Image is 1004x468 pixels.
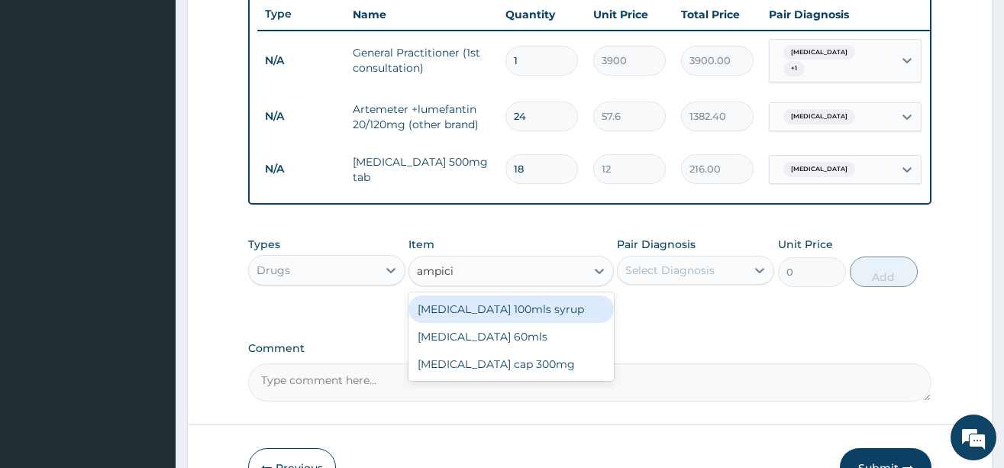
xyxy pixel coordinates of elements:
[345,147,498,192] td: [MEDICAL_DATA] 500mg tab
[89,138,211,292] span: We're online!
[783,109,855,124] span: [MEDICAL_DATA]
[257,263,290,278] div: Drugs
[248,342,931,355] label: Comment
[778,237,833,252] label: Unit Price
[408,350,614,378] div: [MEDICAL_DATA] cap 300mg
[783,45,855,60] span: [MEDICAL_DATA]
[28,76,62,115] img: d_794563401_company_1708531726252_794563401
[783,61,805,76] span: + 1
[257,102,345,131] td: N/A
[783,162,855,177] span: [MEDICAL_DATA]
[345,94,498,140] td: Artemeter +lumefantin 20/120mg (other brand)
[625,263,715,278] div: Select Diagnosis
[345,37,498,83] td: General Practitioner (1st consultation)
[248,238,280,251] label: Types
[250,8,287,44] div: Minimize live chat window
[257,47,345,75] td: N/A
[79,86,257,105] div: Chat with us now
[8,308,291,362] textarea: Type your message and hit 'Enter'
[408,237,434,252] label: Item
[257,155,345,183] td: N/A
[408,323,614,350] div: [MEDICAL_DATA] 60mls
[850,257,918,287] button: Add
[617,237,696,252] label: Pair Diagnosis
[408,295,614,323] div: [MEDICAL_DATA] 100mls syrup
